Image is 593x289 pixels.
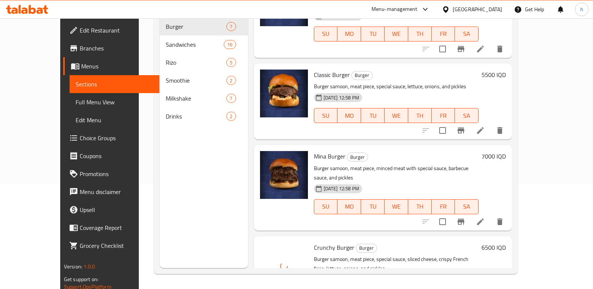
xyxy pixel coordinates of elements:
button: MO [337,199,361,214]
button: SU [314,108,338,123]
div: items [226,94,236,103]
div: Burger [166,22,226,31]
span: Coverage Report [80,223,153,232]
span: SA [458,201,476,212]
span: [DATE] 12:58 PM [321,185,362,192]
span: Get support on: [64,274,98,284]
button: MO [337,108,361,123]
span: TH [411,110,429,121]
span: Coupons [80,151,153,160]
span: Version: [64,262,82,271]
div: items [224,40,236,49]
span: 7 [227,95,235,102]
span: Select to update [435,123,450,138]
a: Branches [63,39,159,57]
span: Burger [356,244,377,252]
span: FR [435,110,452,121]
span: Milkshake [166,94,226,103]
span: Mina Burger [314,151,345,162]
div: [GEOGRAPHIC_DATA] [453,5,502,13]
button: FR [432,27,455,41]
h6: 6500 IQD [482,242,506,253]
h6: 7000 IQD [482,151,506,162]
div: Menu-management [372,5,418,14]
button: Branch-specific-item [452,40,470,58]
span: Burger [347,153,368,162]
span: TH [411,28,429,39]
button: Branch-specific-item [452,122,470,139]
button: WE [385,27,408,41]
span: Rizo [166,58,226,67]
div: items [226,58,236,67]
p: Burger samoon, meat piece, special sauce, lettuce, onions, and pickles [314,82,479,91]
div: Burger7 [160,18,248,36]
span: WE [388,110,405,121]
span: Branches [80,44,153,53]
span: h [580,5,583,13]
div: items [226,112,236,121]
span: Promotions [80,169,153,178]
span: 2 [227,77,235,84]
span: Classic Burger [314,69,350,80]
span: SU [317,201,335,212]
div: Sandwiches16 [160,36,248,53]
span: Menus [81,62,153,71]
button: SU [314,27,338,41]
span: Full Menu View [76,98,153,107]
span: Edit Restaurant [80,26,153,35]
div: items [226,22,236,31]
span: FR [435,201,452,212]
span: TH [411,201,429,212]
button: TU [361,108,385,123]
button: TH [408,108,432,123]
span: Sandwiches [166,40,224,49]
span: Edit Menu [76,116,153,124]
button: SA [455,27,479,41]
span: Grocery Checklist [80,241,153,250]
div: Rizo5 [160,53,248,71]
span: SA [458,110,476,121]
a: Menu disclaimer [63,183,159,201]
span: Drinks [166,112,226,121]
a: Sections [70,75,159,93]
div: Burger [351,71,373,80]
img: Mina Burger [260,151,308,199]
a: Coverage Report [63,219,159,237]
button: FR [432,108,455,123]
span: SU [317,28,335,39]
span: [DATE] 12:58 PM [321,94,362,101]
span: MO [340,110,358,121]
a: Promotions [63,165,159,183]
span: Upsell [80,205,153,214]
span: Crunchy Burger [314,242,354,253]
button: TH [408,27,432,41]
span: SU [317,110,335,121]
p: Burger samoon, meat piece, special sauce, sliced cheese, crispy French fries, lettuce, onions, an... [314,255,479,273]
span: Smoothie [166,76,226,85]
span: Choice Groups [80,133,153,142]
span: 7 [227,23,235,30]
a: Full Menu View [70,93,159,111]
span: Select to update [435,41,450,57]
span: WE [388,201,405,212]
button: WE [385,199,408,214]
span: 16 [224,41,235,48]
a: Choice Groups [63,129,159,147]
img: Classic Burger [260,70,308,117]
nav: Menu sections [160,15,248,128]
button: delete [491,40,509,58]
a: Coupons [63,147,159,165]
a: Grocery Checklist [63,237,159,255]
button: FR [432,199,455,214]
div: Drinks2 [160,107,248,125]
span: MO [340,201,358,212]
a: Edit menu item [476,217,485,226]
span: 5 [227,59,235,66]
div: Smoothie2 [160,71,248,89]
span: TU [364,201,382,212]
